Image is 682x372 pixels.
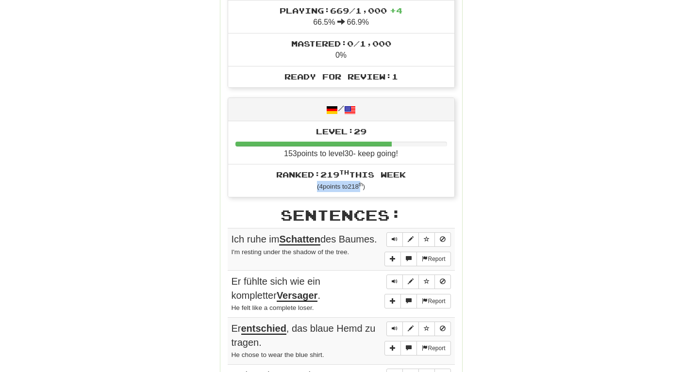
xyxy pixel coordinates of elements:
[276,170,406,179] span: Ranked: 219 this week
[384,252,401,266] button: Add sentence to collection
[386,232,403,247] button: Play sentence audio
[232,323,376,348] span: Er , das blaue Hemd zu tragen.
[228,207,455,223] h2: Sentences:
[384,294,450,308] div: More sentence controls
[291,39,391,48] span: Mastered: 0 / 1,000
[386,232,451,247] div: Sentence controls
[402,275,419,289] button: Edit sentence
[277,290,318,302] u: Versager
[279,234,320,245] u: Schatten
[386,322,451,336] div: Sentence controls
[390,6,402,15] span: + 4
[384,341,450,356] div: More sentence controls
[284,72,398,81] span: Ready for Review: 1
[241,323,286,335] u: entschied
[280,6,402,15] span: Playing: 669 / 1,000
[434,322,451,336] button: Toggle ignore
[402,322,419,336] button: Edit sentence
[228,121,454,165] li: 153 points to level 30 - keep going!
[232,248,349,256] small: I'm resting under the shadow of the tree.
[434,232,451,247] button: Toggle ignore
[386,275,451,289] div: Sentence controls
[316,127,366,136] span: Level: 29
[386,322,403,336] button: Play sentence audio
[359,182,363,187] sup: th
[416,252,450,266] button: Report
[418,275,435,289] button: Toggle favorite
[339,169,349,176] sup: th
[232,276,320,302] span: Er fühlte sich wie ein kompletter .
[418,322,435,336] button: Toggle favorite
[228,0,454,33] li: 66.5% 66.9%
[416,341,450,356] button: Report
[317,183,365,190] small: ( 4 points to 218 )
[384,252,450,266] div: More sentence controls
[228,98,454,121] div: /
[232,304,314,311] small: He felt like a complete loser.
[416,294,450,308] button: Report
[418,232,435,247] button: Toggle favorite
[232,351,324,358] small: He chose to wear the blue shirt.
[232,234,377,245] span: Ich ruhe im des Baumes.
[384,341,401,356] button: Add sentence to collection
[434,275,451,289] button: Toggle ignore
[386,275,403,289] button: Play sentence audio
[384,294,401,308] button: Add sentence to collection
[402,232,419,247] button: Edit sentence
[228,33,454,66] li: 0%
